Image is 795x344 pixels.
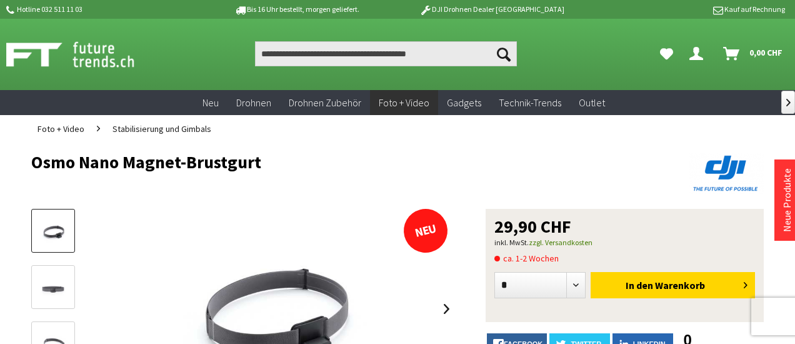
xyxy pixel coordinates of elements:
[494,218,571,235] span: 29,90 CHF
[394,2,589,17] p: DJI Drohnen Dealer [GEOGRAPHIC_DATA]
[370,90,438,116] a: Foto + Video
[6,39,162,70] img: Shop Futuretrends - zur Startseite wechseln
[194,90,227,116] a: Neu
[280,90,370,116] a: Drohnen Zubehör
[37,123,84,134] span: Foto + Video
[655,279,705,291] span: Warenkorb
[35,217,71,246] img: Vorschau: Osmo Nano Magnet-Brustgurt
[202,96,219,109] span: Neu
[499,96,561,109] span: Technik-Trends
[236,96,271,109] span: Drohnen
[490,90,570,116] a: Technik-Trends
[227,90,280,116] a: Drohnen
[684,41,713,66] a: Dein Konto
[106,115,217,143] a: Stabilisierung und Gimbals
[786,99,791,106] span: 
[494,235,755,250] p: inkl. MwSt.
[529,238,592,247] a: zzgl. Versandkosten
[4,2,199,17] p: Hotline 032 511 11 03
[591,272,755,298] button: In den Warenkorb
[255,41,516,66] input: Produkt, Marke, Kategorie, EAN, Artikelnummer…
[491,41,517,66] button: Suchen
[689,153,764,194] img: DJI
[379,96,429,109] span: Foto + Video
[31,153,617,171] h1: Osmo Nano Magnet-Brustgurt
[654,41,679,66] a: Meine Favoriten
[494,251,559,266] span: ca. 1-2 Wochen
[438,90,490,116] a: Gadgets
[112,123,211,134] span: Stabilisierung und Gimbals
[447,96,481,109] span: Gadgets
[289,96,361,109] span: Drohnen Zubehör
[579,96,605,109] span: Outlet
[626,279,653,291] span: In den
[749,43,782,63] span: 0,00 CHF
[718,41,789,66] a: Warenkorb
[199,2,394,17] p: Bis 16 Uhr bestellt, morgen geliefert.
[589,2,784,17] p: Kauf auf Rechnung
[570,90,614,116] a: Outlet
[781,168,793,232] a: Neue Produkte
[31,115,91,143] a: Foto + Video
